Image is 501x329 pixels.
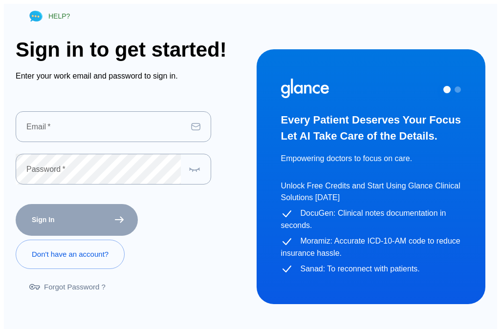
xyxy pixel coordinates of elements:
p: Moramiz: Accurate ICD-10-AM code to reduce insurance hassle. [281,235,461,259]
p: DocuGen: Clinical notes documentation in seconds. [281,207,461,231]
input: dr.ahmed@clinic.com [16,111,187,142]
a: Forgot Password ? [16,273,121,301]
a: HELP? [16,4,82,29]
p: Unlock Free Credits and Start Using Glance Clinical Solutions [DATE] [281,180,461,204]
p: Enter your work email and password to sign in. [16,70,245,82]
h3: Every Patient Deserves Your Focus Let AI Take Care of the Details. [281,112,461,144]
a: Don't have an account? [16,240,125,269]
p: Empowering doctors to focus on care. [281,153,461,164]
img: Chat Support [27,8,44,25]
h1: Sign in to get started! [16,38,245,62]
p: Sanad: To reconnect with patients. [281,263,461,275]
